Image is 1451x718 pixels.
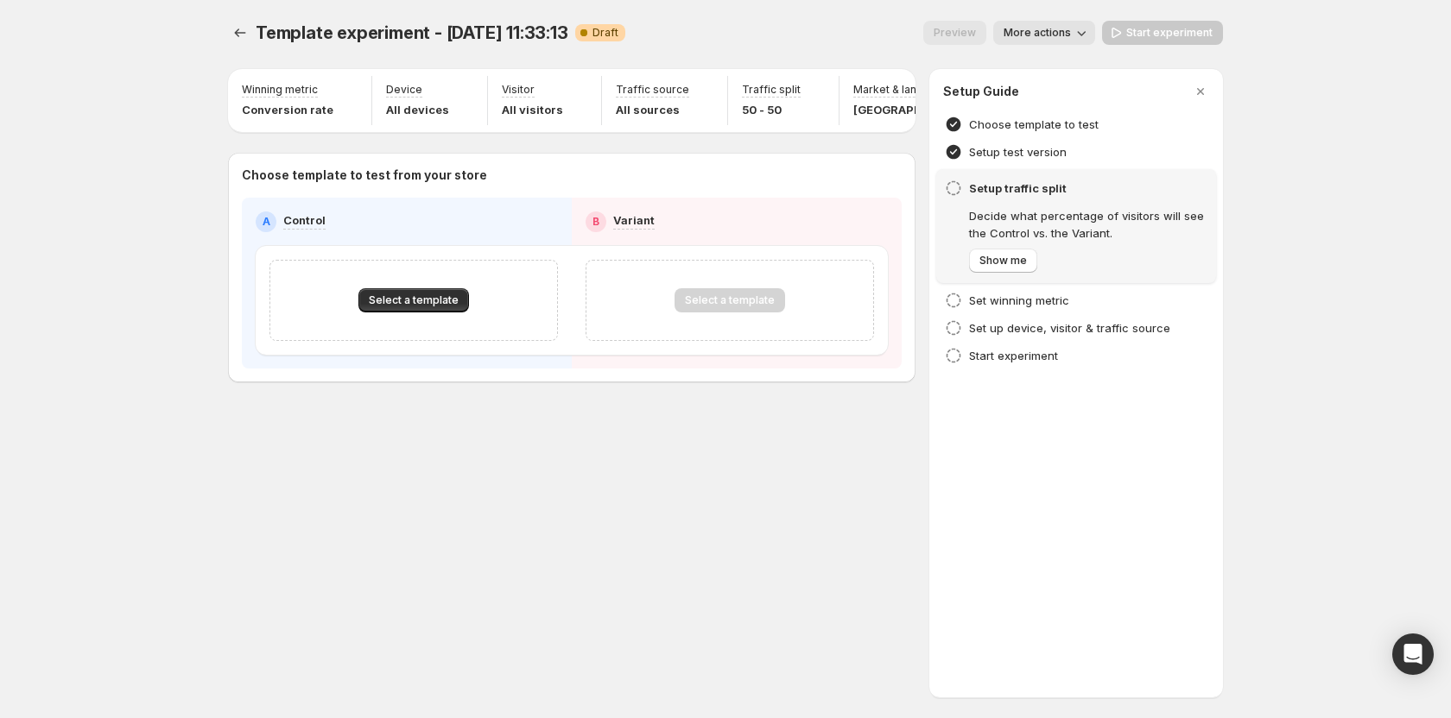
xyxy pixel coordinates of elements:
[502,83,535,97] p: Visitor
[592,215,599,229] h2: B
[853,101,957,118] p: [GEOGRAPHIC_DATA]
[979,254,1027,268] span: Show me
[592,26,618,40] span: Draft
[613,211,655,229] p: Variant
[502,101,563,118] p: All visitors
[386,83,422,97] p: Device
[969,347,1058,364] h4: Start experiment
[1392,633,1434,675] div: Open Intercom Messenger
[969,179,1207,197] h4: Setup traffic split
[969,207,1207,242] p: Decide what percentage of visitors will see the Control vs. the Variant.
[993,21,1095,45] button: More actions
[242,83,318,97] p: Winning metric
[369,293,459,307] span: Select a template
[386,101,449,118] p: All devices
[616,83,689,97] p: Traffic source
[256,22,568,43] span: Template experiment - [DATE] 11:33:13
[358,288,469,312] button: Select a template
[969,319,1170,337] h4: Set up device, visitor & traffic source
[969,116,1099,133] h4: Choose template to test
[853,83,949,97] p: Market & language
[242,101,333,118] p: Conversion rate
[283,211,326,229] p: Control
[742,83,801,97] p: Traffic split
[228,21,252,45] button: Experiments
[263,215,270,229] h2: A
[969,249,1037,273] button: Show me
[616,101,689,118] p: All sources
[742,101,801,118] p: 50 - 50
[969,143,1067,161] h4: Setup test version
[969,292,1069,309] h4: Set winning metric
[1004,26,1071,40] span: More actions
[943,83,1019,100] h3: Setup Guide
[242,167,902,184] p: Choose template to test from your store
